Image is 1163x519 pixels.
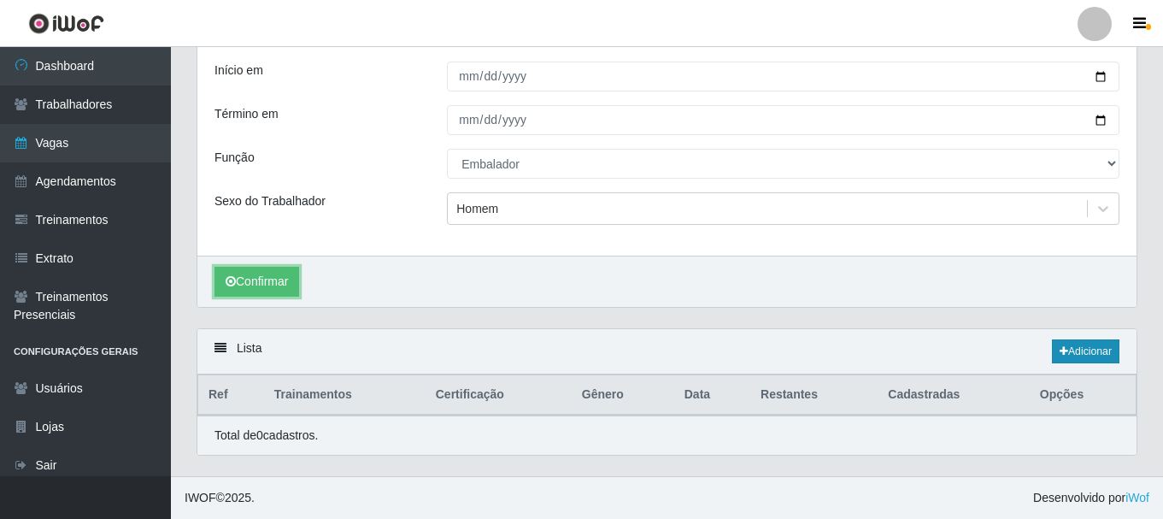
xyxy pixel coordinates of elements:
th: Restantes [750,375,878,416]
button: Confirmar [214,267,299,297]
th: Ref [198,375,264,416]
a: iWof [1125,491,1149,504]
label: Função [214,149,255,167]
th: Opções [1030,375,1137,416]
span: IWOF [185,491,216,504]
th: Trainamentos [264,375,426,416]
th: Gênero [572,375,674,416]
div: Lista [197,329,1137,375]
label: Início em [214,62,263,80]
a: Adicionar [1052,339,1119,363]
p: Total de 0 cadastros. [214,427,318,445]
th: Cadastradas [878,375,1029,416]
input: 00/00/0000 [447,105,1119,135]
th: Data [674,375,750,416]
label: Término em [214,105,279,123]
span: Desenvolvido por [1033,489,1149,507]
label: Sexo do Trabalhador [214,192,326,210]
span: © 2025 . [185,489,255,507]
input: 00/00/0000 [447,62,1119,91]
div: Homem [456,200,498,218]
th: Certificação [426,375,572,416]
img: CoreUI Logo [28,13,104,34]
